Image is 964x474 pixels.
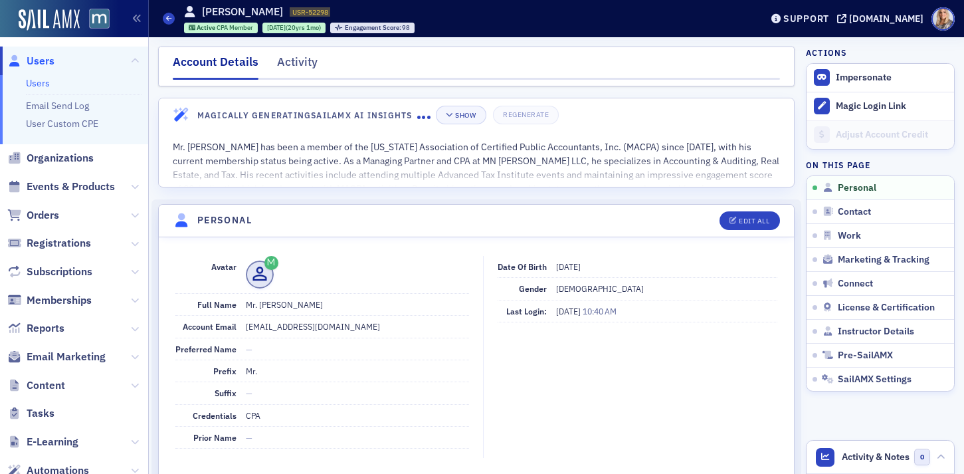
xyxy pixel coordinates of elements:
span: Pre-SailAMX [838,350,893,362]
div: Account Details [173,53,258,80]
span: Profile [931,7,955,31]
span: Full Name [197,299,237,310]
span: Tasks [27,406,54,421]
button: [DOMAIN_NAME] [837,14,928,23]
span: Reports [27,321,64,336]
div: Show [455,112,476,119]
dd: [DEMOGRAPHIC_DATA] [556,278,777,299]
span: Date of Birth [498,261,547,272]
div: Magic Login Link [836,100,947,112]
div: Support [783,13,829,25]
span: Gender [519,283,547,294]
a: View Homepage [80,9,110,31]
span: Events & Products [27,179,115,194]
span: Suffix [215,388,237,398]
button: Edit All [720,211,779,230]
dd: Mr. [PERSON_NAME] [246,294,470,315]
span: [DATE] [556,261,581,272]
span: — [246,344,252,354]
span: Organizations [27,151,94,166]
span: Credentials [193,410,237,421]
a: Subscriptions [7,265,92,279]
a: Email Send Log [26,100,89,112]
span: 0 [914,449,931,465]
button: Impersonate [836,72,892,84]
span: License & Certification [838,302,935,314]
span: Contact [838,206,871,218]
a: User Custom CPE [26,118,98,130]
div: Activity [277,53,318,78]
a: Orders [7,208,59,223]
span: Email Marketing [27,350,106,364]
span: Personal [838,182,876,194]
span: Prior Name [193,432,237,443]
img: SailAMX [89,9,110,29]
span: Content [27,378,65,393]
a: E-Learning [7,435,78,449]
span: Preferred Name [175,344,237,354]
a: Content [7,378,65,393]
a: Organizations [7,151,94,166]
span: Users [27,54,54,68]
a: Events & Products [7,179,115,194]
span: — [246,388,252,398]
span: Account Email [183,321,237,332]
div: Engagement Score: 98 [330,23,415,33]
h4: Personal [197,213,252,227]
span: CPA Member [217,23,253,32]
span: Connect [838,278,873,290]
h4: Magically Generating SailAMX AI Insights [197,109,417,121]
a: Active CPA Member [189,23,254,32]
a: Memberships [7,293,92,308]
h4: Actions [806,47,847,59]
span: USR-52298 [292,7,328,17]
button: Show [436,106,486,124]
h1: [PERSON_NAME] [202,5,283,19]
h4: On this page [806,159,955,171]
span: Last Login: [506,306,547,316]
a: Reports [7,321,64,336]
span: Subscriptions [27,265,92,279]
a: Users [26,77,50,89]
span: [DATE] [556,306,583,316]
img: SailAMX [19,9,80,31]
button: Magic Login Link [807,92,954,120]
a: Adjust Account Credit [807,120,954,149]
span: Prefix [213,366,237,376]
div: 98 [345,25,411,32]
div: Active: Active: CPA Member [184,23,258,33]
span: Engagement Score : [345,23,403,32]
button: Regenerate [493,106,559,124]
dd: [EMAIL_ADDRESS][DOMAIN_NAME] [246,316,470,337]
span: Registrations [27,236,91,251]
span: Memberships [27,293,92,308]
div: Adjust Account Credit [836,129,947,141]
span: Marketing & Tracking [838,254,929,266]
a: Registrations [7,236,91,251]
div: Edit All [739,217,769,225]
a: Tasks [7,406,54,421]
span: Avatar [211,261,237,272]
span: Activity & Notes [842,450,910,464]
span: Orders [27,208,59,223]
span: [DATE] [267,23,286,32]
a: Email Marketing [7,350,106,364]
dd: CPA [246,405,470,426]
div: 2005-08-03 00:00:00 [262,23,326,33]
a: Users [7,54,54,68]
div: (20yrs 1mo) [267,23,321,32]
div: [DOMAIN_NAME] [849,13,923,25]
span: Active [197,23,217,32]
span: Instructor Details [838,326,914,338]
dd: Mr. [246,360,470,382]
span: SailAMX Settings [838,374,912,386]
span: — [246,432,252,443]
span: Work [838,230,861,242]
span: 10:40 AM [583,306,617,316]
span: E-Learning [27,435,78,449]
